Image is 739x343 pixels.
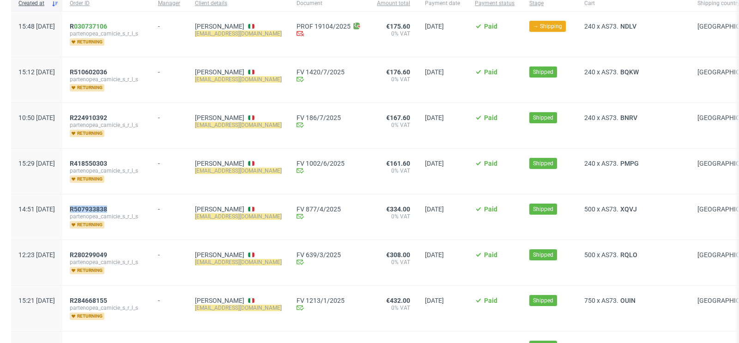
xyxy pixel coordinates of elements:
span: 0% VAT [377,30,410,37]
span: 240 [584,68,595,76]
span: [DATE] [425,297,444,304]
span: partenopea_camicie_s_r_l_s [70,30,143,37]
a: PMPG [618,160,641,167]
span: 0% VAT [377,121,410,129]
a: OUIN [618,297,637,304]
a: BQKW [618,68,641,76]
a: [PERSON_NAME] [195,205,244,213]
span: returning [70,313,104,320]
a: FV 639/3/2025 [297,251,362,259]
div: - [158,19,180,30]
a: RQLO [618,251,639,259]
span: [DATE] [425,205,444,213]
div: x [584,251,683,259]
span: Shipped [533,251,553,259]
span: Shipped [533,114,553,122]
span: Paid [484,205,497,213]
div: x [584,160,683,167]
a: BNRV [618,114,639,121]
span: [DATE] [425,251,444,259]
div: x [584,23,683,30]
span: partenopea_camicie_s_r_l_s [70,304,143,312]
span: partenopea_camicie_s_r_l_s [70,213,143,220]
span: 500 [584,251,595,259]
span: R418550303 [70,160,107,167]
div: - [158,247,180,259]
div: - [158,202,180,213]
span: Shipped [533,205,553,213]
a: 030737106 [74,23,107,30]
span: returning [70,221,104,229]
span: €161.60 [386,160,410,167]
span: 0% VAT [377,304,410,312]
div: - [158,156,180,167]
div: x [584,297,683,304]
span: Shipped [533,159,553,168]
span: AS73. [601,297,618,304]
a: R510602036 [70,68,109,76]
span: R284668155 [70,297,107,304]
a: FV 1002/6/2025 [297,160,362,167]
a: R280299049 [70,251,109,259]
span: 10:50 [DATE] [18,114,55,121]
div: - [158,65,180,76]
span: partenopea_camicie_s_r_l_s [70,259,143,266]
span: AS73. [601,114,618,121]
a: FV 877/4/2025 [297,205,362,213]
a: PROF 19104/2025 [297,23,351,30]
span: Paid [484,114,497,121]
span: R510602036 [70,68,107,76]
span: 0% VAT [377,213,410,220]
a: R284668155 [70,297,109,304]
span: AS73. [601,68,618,76]
span: 12:23 [DATE] [18,251,55,259]
span: 240 [584,160,595,167]
span: R507933838 [70,205,107,213]
mark: [EMAIL_ADDRESS][DOMAIN_NAME] [195,305,282,311]
a: [PERSON_NAME] [195,160,244,167]
a: FV 186/7/2025 [297,114,362,121]
span: R [70,23,107,30]
span: partenopea_camicie_s_r_l_s [70,167,143,175]
a: XQVJ [618,205,639,213]
span: 14:51 [DATE] [18,205,55,213]
a: [PERSON_NAME] [195,68,244,76]
span: €334.00 [386,205,410,213]
a: R507933838 [70,205,109,213]
span: Paid [484,251,497,259]
span: €432.00 [386,297,410,304]
span: → Shipping [533,22,562,30]
span: AS73. [601,160,618,167]
a: [PERSON_NAME] [195,297,244,304]
span: 0% VAT [377,259,410,266]
a: NDLV [618,23,638,30]
span: [DATE] [425,114,444,121]
span: 500 [584,205,595,213]
span: €308.00 [386,251,410,259]
span: Paid [484,160,497,167]
span: 15:21 [DATE] [18,297,55,304]
span: 240 [584,23,595,30]
span: returning [70,175,104,183]
span: Paid [484,68,497,76]
mark: [EMAIL_ADDRESS][DOMAIN_NAME] [195,122,282,128]
span: Paid [484,23,497,30]
a: R030737106 [70,23,109,30]
a: [PERSON_NAME] [195,251,244,259]
span: partenopea_camicie_s_r_l_s [70,121,143,129]
span: AS73. [601,251,618,259]
a: R224910392 [70,114,109,121]
span: Shipped [533,68,553,76]
a: [PERSON_NAME] [195,114,244,121]
a: R418550303 [70,160,109,167]
span: AS73. [601,205,618,213]
mark: [EMAIL_ADDRESS][DOMAIN_NAME] [195,259,282,265]
span: [DATE] [425,160,444,167]
span: 15:12 [DATE] [18,68,55,76]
